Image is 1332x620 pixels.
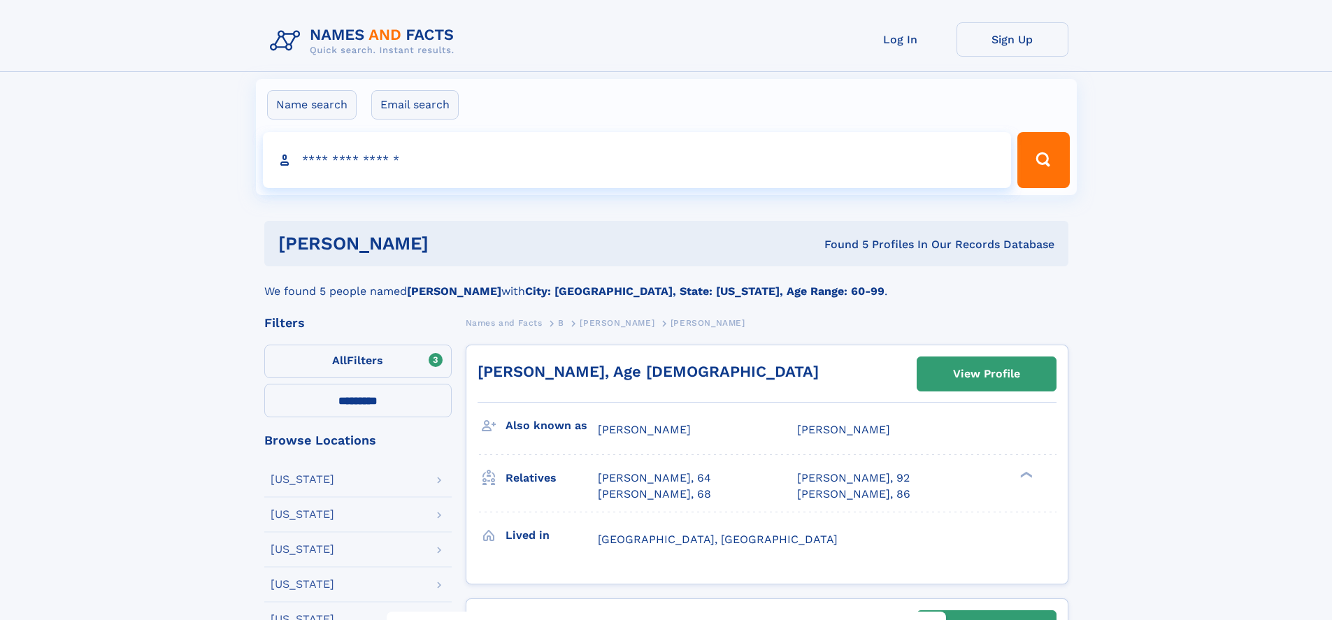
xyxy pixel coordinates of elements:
[598,486,711,502] a: [PERSON_NAME], 68
[1017,132,1069,188] button: Search Button
[845,22,957,57] a: Log In
[332,354,347,367] span: All
[598,533,838,546] span: [GEOGRAPHIC_DATA], [GEOGRAPHIC_DATA]
[271,544,334,555] div: [US_STATE]
[264,345,452,378] label: Filters
[598,470,711,486] a: [PERSON_NAME], 64
[671,318,745,328] span: [PERSON_NAME]
[580,314,654,331] a: [PERSON_NAME]
[267,90,357,120] label: Name search
[558,314,564,331] a: B
[264,22,466,60] img: Logo Names and Facts
[506,414,598,438] h3: Also known as
[478,363,819,380] a: [PERSON_NAME], Age [DEMOGRAPHIC_DATA]
[626,237,1054,252] div: Found 5 Profiles In Our Records Database
[1017,470,1033,480] div: ❯
[797,423,890,436] span: [PERSON_NAME]
[506,524,598,547] h3: Lived in
[797,486,910,502] a: [PERSON_NAME], 86
[407,284,501,298] b: [PERSON_NAME]
[525,284,885,298] b: City: [GEOGRAPHIC_DATA], State: [US_STATE], Age Range: 60-99
[371,90,459,120] label: Email search
[797,470,910,486] a: [PERSON_NAME], 92
[271,509,334,520] div: [US_STATE]
[598,423,691,436] span: [PERSON_NAME]
[917,357,1056,391] a: View Profile
[558,318,564,328] span: B
[957,22,1068,57] a: Sign Up
[506,466,598,490] h3: Relatives
[264,266,1068,300] div: We found 5 people named with .
[263,132,1012,188] input: search input
[953,358,1020,390] div: View Profile
[278,235,626,252] h1: [PERSON_NAME]
[580,318,654,328] span: [PERSON_NAME]
[264,434,452,447] div: Browse Locations
[466,314,543,331] a: Names and Facts
[271,474,334,485] div: [US_STATE]
[271,579,334,590] div: [US_STATE]
[264,317,452,329] div: Filters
